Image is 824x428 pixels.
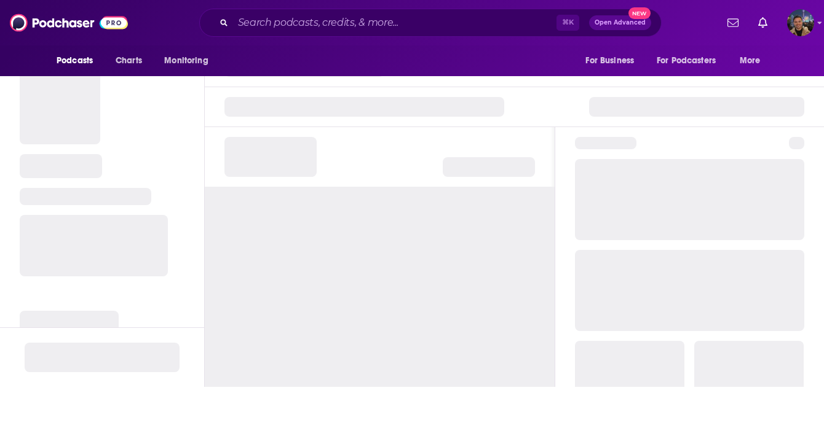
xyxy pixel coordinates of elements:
button: open menu [649,49,734,72]
span: Open Advanced [595,20,646,26]
span: Monitoring [164,52,208,69]
button: Show profile menu [787,9,814,36]
button: Open AdvancedNew [589,15,651,30]
button: open menu [48,49,109,72]
span: New [628,7,651,19]
a: Charts [108,49,149,72]
span: Podcasts [57,52,93,69]
div: Search podcasts, credits, & more... [199,9,662,37]
img: User Profile [787,9,814,36]
a: Show notifications dropdown [753,12,772,33]
span: Logged in as AndrewKnowles [787,9,814,36]
span: For Business [585,52,634,69]
a: Show notifications dropdown [723,12,743,33]
span: For Podcasters [657,52,716,69]
input: Search podcasts, credits, & more... [233,13,557,33]
button: open menu [731,49,776,72]
span: ⌘ K [557,15,579,31]
span: More [740,52,761,69]
img: Podchaser - Follow, Share and Rate Podcasts [10,11,128,34]
span: Charts [116,52,142,69]
button: open menu [577,49,649,72]
button: open menu [156,49,224,72]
